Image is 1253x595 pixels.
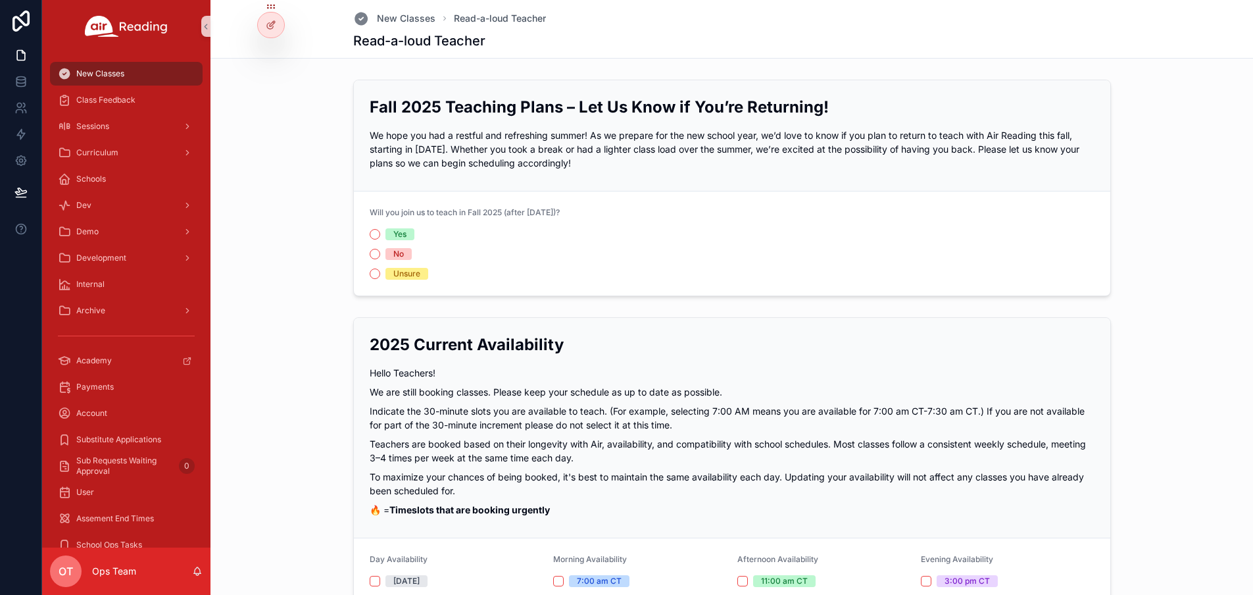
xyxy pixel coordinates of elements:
[76,147,118,158] span: Curriculum
[370,96,1094,118] h2: Fall 2025 Teaching Plans – Let Us Know if You’re Returning!
[393,228,406,240] div: Yes
[50,115,203,138] a: Sessions
[921,554,993,564] span: Evening Availability
[454,12,546,25] a: Read-a-loud Teacher
[370,334,1094,355] h2: 2025 Current Availability
[50,246,203,270] a: Development
[393,248,404,260] div: No
[59,563,73,579] span: OT
[370,503,1094,517] p: 🔥 =
[76,434,161,445] span: Substitute Applications
[370,385,1094,399] p: We are still booking classes. Please keep your schedule as up to date as possible.
[370,554,428,564] span: Day Availability
[76,174,106,184] span: Schools
[370,366,1094,380] p: Hello Teachers!
[76,200,91,211] span: Dev
[370,437,1094,465] p: Teachers are booked based on their longevity with Air, availability, and compatibility with schoo...
[945,575,990,587] div: 3:00 pm CT
[76,121,109,132] span: Sessions
[50,272,203,296] a: Internal
[76,253,126,263] span: Development
[92,565,136,578] p: Ops Team
[353,11,435,26] a: New Classes
[393,575,420,587] div: [DATE]
[50,533,203,557] a: School Ops Tasks
[50,62,203,86] a: New Classes
[76,305,105,316] span: Archive
[50,507,203,530] a: Assement End Times
[577,575,622,587] div: 7:00 am CT
[76,540,142,550] span: School Ops Tasks
[370,207,560,217] span: Will you join us to teach in Fall 2025 (after [DATE])?
[179,458,195,474] div: 0
[377,12,435,25] span: New Classes
[50,194,203,217] a: Dev
[76,279,105,290] span: Internal
[50,375,203,399] a: Payments
[50,299,203,323] a: Archive
[76,68,124,79] span: New Classes
[85,16,168,37] img: App logo
[50,167,203,191] a: Schools
[76,226,99,237] span: Demo
[50,349,203,373] a: Academy
[76,95,135,105] span: Class Feedback
[76,355,112,366] span: Academy
[553,554,627,564] span: Morning Availability
[370,128,1094,170] p: We hope you had a restful and refreshing summer! As we prepare for the new school year, we’d love...
[50,480,203,504] a: User
[76,382,114,392] span: Payments
[76,513,154,524] span: Assement End Times
[737,554,818,564] span: Afternoon Availability
[50,401,203,425] a: Account
[50,88,203,112] a: Class Feedback
[76,455,174,477] span: Sub Requests Waiting Approval
[393,268,420,280] div: Unsure
[50,454,203,478] a: Sub Requests Waiting Approval0
[50,141,203,165] a: Curriculum
[76,408,107,419] span: Account
[389,504,550,515] strong: Timeslots that are booking urgently
[50,428,203,452] a: Substitute Applications
[761,575,808,587] div: 11:00 am CT
[50,220,203,244] a: Demo
[370,404,1094,432] p: Indicate the 30-minute slots you are available to teach. (For example, selecting 7:00 AM means yo...
[76,487,94,498] span: User
[370,470,1094,498] p: To maximize your chances of being booked, it's best to maintain the same availability each day. U...
[42,53,210,548] div: scrollable content
[353,32,485,50] h1: Read-a-loud Teacher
